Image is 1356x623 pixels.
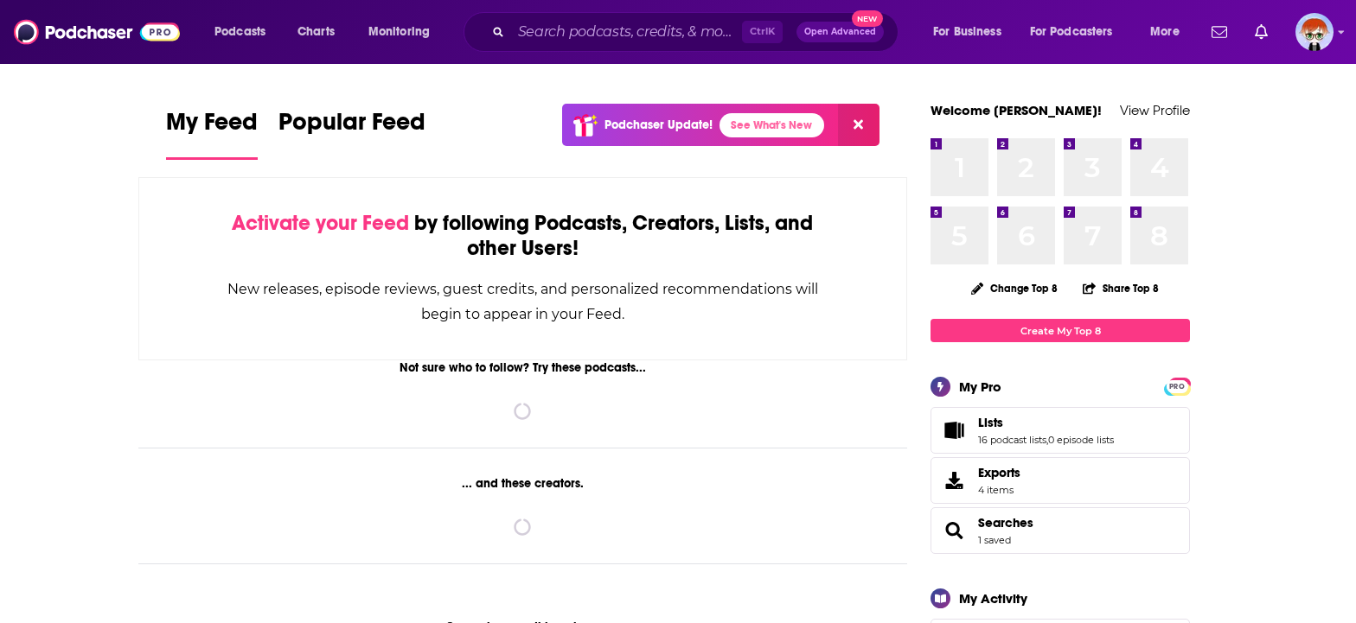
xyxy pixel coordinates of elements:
[511,18,742,46] input: Search podcasts, credits, & more...
[937,418,971,442] a: Lists
[480,12,915,52] div: Search podcasts, credits, & more...
[166,107,258,160] a: My Feed
[931,407,1190,454] span: Lists
[1150,20,1180,44] span: More
[604,118,713,132] p: Podchaser Update!
[961,277,1068,299] button: Change Top 8
[804,28,876,36] span: Open Advanced
[1138,18,1201,46] button: open menu
[368,20,430,44] span: Monitoring
[166,107,258,147] span: My Feed
[1205,17,1234,47] a: Show notifications dropdown
[978,415,1003,430] span: Lists
[933,20,1001,44] span: For Business
[1048,434,1114,446] a: 0 episode lists
[1167,379,1187,392] a: PRO
[1082,271,1160,305] button: Share Top 8
[278,107,425,147] span: Popular Feed
[214,20,265,44] span: Podcasts
[278,107,425,160] a: Popular Feed
[931,319,1190,342] a: Create My Top 8
[937,518,971,543] a: Searches
[226,277,820,327] div: New releases, episode reviews, guest credits, and personalized recommendations will begin to appe...
[852,10,883,27] span: New
[232,210,409,236] span: Activate your Feed
[921,18,1023,46] button: open menu
[1248,17,1275,47] a: Show notifications dropdown
[978,465,1020,480] span: Exports
[978,484,1020,496] span: 4 items
[1295,13,1334,51] span: Logged in as diana.griffin
[138,360,907,375] div: Not sure who to follow? Try these podcasts...
[14,16,180,48] img: Podchaser - Follow, Share and Rate Podcasts
[297,20,335,44] span: Charts
[286,18,345,46] a: Charts
[202,18,288,46] button: open menu
[138,476,907,491] div: ... and these creators.
[1046,434,1048,446] span: ,
[931,457,1190,504] a: Exports
[931,507,1190,554] span: Searches
[978,415,1114,430] a: Lists
[720,113,824,137] a: See What's New
[1030,20,1113,44] span: For Podcasters
[742,21,783,43] span: Ctrl K
[1120,102,1190,118] a: View Profile
[1295,13,1334,51] button: Show profile menu
[796,22,884,42] button: Open AdvancedNew
[1019,18,1138,46] button: open menu
[978,534,1011,546] a: 1 saved
[931,102,1102,118] a: Welcome [PERSON_NAME]!
[356,18,452,46] button: open menu
[959,590,1027,607] div: My Activity
[959,378,1001,395] div: My Pro
[978,515,1033,531] a: Searches
[1295,13,1334,51] img: User Profile
[226,211,820,261] div: by following Podcasts, Creators, Lists, and other Users!
[937,468,971,493] span: Exports
[978,434,1046,446] a: 16 podcast lists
